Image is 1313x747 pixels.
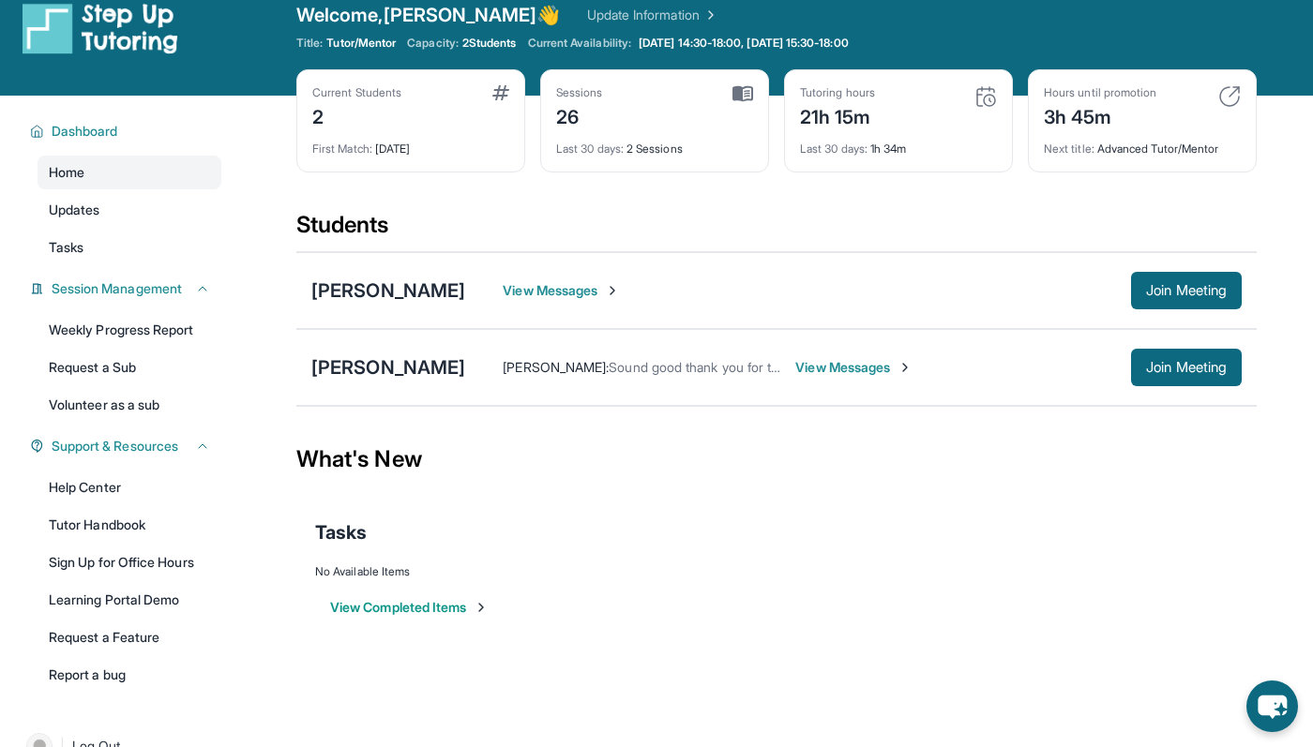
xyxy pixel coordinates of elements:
a: Help Center [38,471,221,504]
img: card [974,85,997,108]
span: Session Management [52,279,182,298]
a: Sign Up for Office Hours [38,545,221,579]
div: Sessions [556,85,603,100]
div: [PERSON_NAME] [311,354,465,381]
img: Chevron Right [700,6,718,24]
a: Home [38,156,221,189]
span: Join Meeting [1146,285,1227,296]
a: Request a Feature [38,620,221,654]
div: Current Students [312,85,401,100]
img: card [492,85,509,100]
a: Tutor Handbook [38,508,221,542]
span: Dashboard [52,122,118,141]
span: Sound good thank you for the reminder! [609,359,847,375]
a: Request a Sub [38,351,221,384]
a: Volunteer as a sub [38,388,221,422]
a: Tasks [38,231,221,264]
img: Chevron-Right [898,360,913,375]
a: Weekly Progress Report [38,313,221,347]
div: Hours until promotion [1044,85,1156,100]
div: [PERSON_NAME] [311,277,465,304]
span: Home [49,163,84,182]
div: [DATE] [312,130,509,157]
span: [PERSON_NAME] : [503,359,609,375]
a: Report a bug [38,658,221,692]
a: Updates [38,193,221,227]
div: 2 Sessions [556,130,753,157]
div: 1h 34m [800,130,997,157]
span: Welcome, [PERSON_NAME] 👋 [296,2,561,28]
button: Dashboard [44,122,210,141]
span: Updates [49,201,100,219]
a: Learning Portal Demo [38,583,221,617]
button: Session Management [44,279,210,298]
span: Current Availability: [528,36,631,51]
div: Advanced Tutor/Mentor [1044,130,1241,157]
a: Update Information [587,6,718,24]
span: Support & Resources [52,437,178,456]
img: card [732,85,753,102]
span: Tutor/Mentor [326,36,396,51]
img: logo [23,2,178,54]
button: chat-button [1246,680,1298,732]
div: Students [296,210,1257,251]
button: Join Meeting [1131,349,1242,386]
span: Last 30 days : [800,142,868,156]
span: Tasks [49,238,83,257]
div: 26 [556,100,603,130]
span: View Messages [503,281,620,300]
div: No Available Items [315,564,1238,579]
span: View Messages [795,358,913,377]
span: Last 30 days : [556,142,624,156]
span: Capacity: [407,36,459,51]
span: Next title : [1044,142,1094,156]
img: card [1218,85,1241,108]
span: 2 Students [462,36,517,51]
span: Tasks [315,519,367,545]
img: Chevron-Right [605,283,620,298]
div: 21h 15m [800,100,875,130]
span: [DATE] 14:30-18:00, [DATE] 15:30-18:00 [639,36,849,51]
div: 2 [312,100,401,130]
span: First Match : [312,142,372,156]
span: Title: [296,36,323,51]
button: Support & Resources [44,437,210,456]
div: What's New [296,418,1257,500]
button: View Completed Items [330,598,489,617]
a: [DATE] 14:30-18:00, [DATE] 15:30-18:00 [635,36,853,51]
button: Join Meeting [1131,272,1242,309]
div: Tutoring hours [800,85,875,100]
div: 3h 45m [1044,100,1156,130]
span: Join Meeting [1146,362,1227,373]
